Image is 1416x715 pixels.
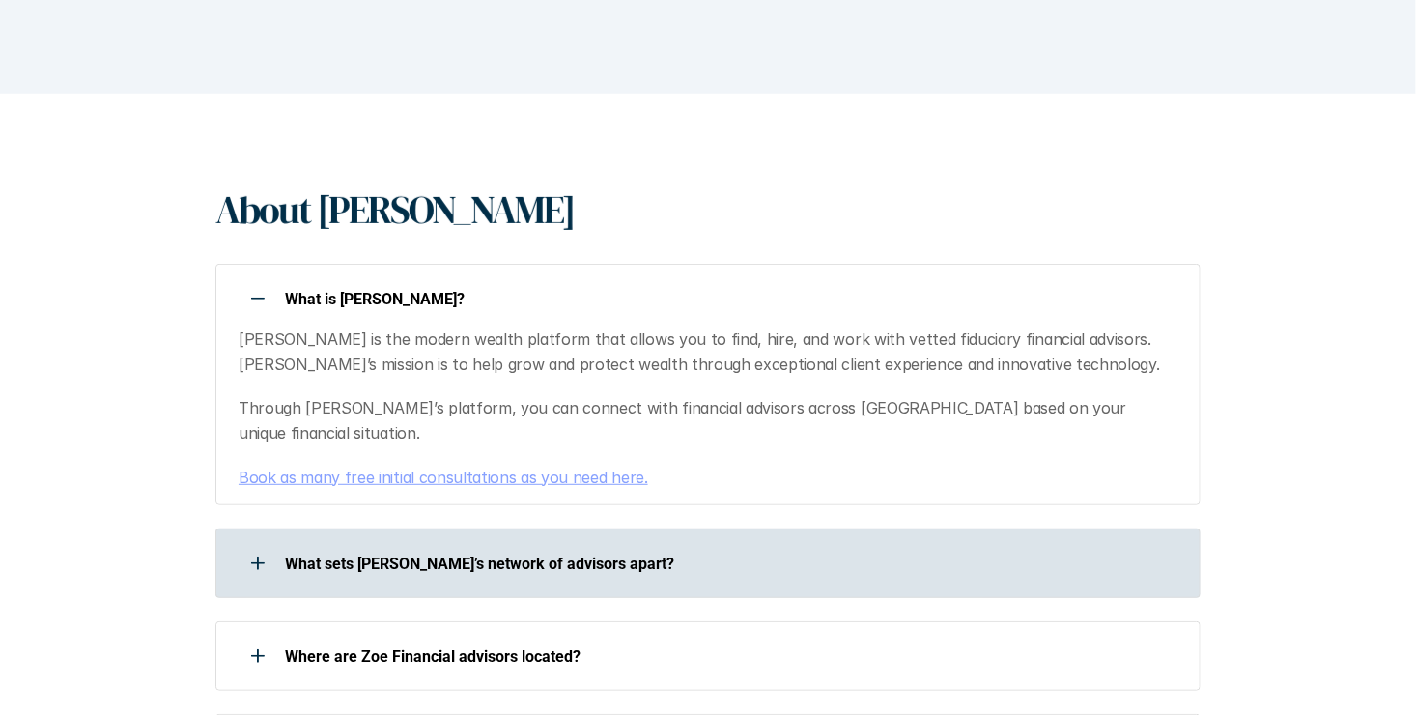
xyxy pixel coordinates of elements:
p: [PERSON_NAME] is the modern wealth platform that allows you to find, hire, and work with vetted f... [239,328,1176,377]
p: Where are Zoe Financial advisors located? [285,647,1175,666]
p: What sets [PERSON_NAME]’s network of advisors apart? [285,555,1175,573]
p: Through [PERSON_NAME]’s platform, you can connect with financial advisors across [GEOGRAPHIC_DATA... [239,396,1176,445]
a: Book as many free initial consultations as you need here. [239,468,648,487]
h1: About [PERSON_NAME] [215,186,575,233]
p: What is [PERSON_NAME]? [285,290,1175,308]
